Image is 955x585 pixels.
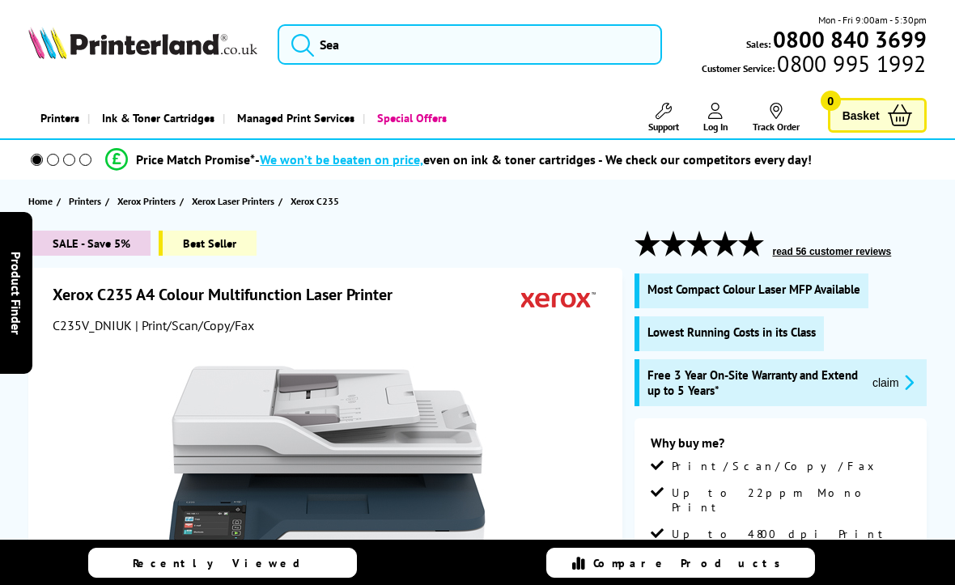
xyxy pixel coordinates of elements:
[255,151,812,167] div: - even on ink & toner cartridges - We check our competitors every day!
[647,282,860,297] span: Most Compact Colour Laser MFP Available
[363,97,455,138] a: Special Offers
[753,103,800,133] a: Track Order
[672,459,880,473] span: Print/Scan/Copy/Fax
[546,548,815,578] a: Compare Products
[703,103,728,133] a: Log In
[135,317,254,333] span: | Print/Scan/Copy/Fax
[647,367,859,398] span: Free 3 Year On-Site Warranty and Extend up to 5 Years*
[28,231,151,256] span: SALE - Save 5%
[672,485,910,515] span: Up to 22ppm Mono Print
[223,97,363,138] a: Managed Print Services
[117,193,176,210] span: Xerox Printers
[868,373,919,392] button: promo-description
[746,36,770,52] span: Sales:
[136,151,255,167] span: Price Match Promise*
[648,121,679,133] span: Support
[651,435,910,459] div: Why buy me?
[703,121,728,133] span: Log In
[133,556,316,570] span: Recently Viewed
[69,193,105,210] a: Printers
[278,24,662,65] input: Sea
[773,24,927,54] b: 0800 840 3699
[818,12,927,28] span: Mon - Fri 9:00am - 5:30pm
[159,231,257,256] span: Best Seller
[8,251,24,334] span: Product Finder
[192,193,278,210] a: Xerox Laser Printers
[768,245,897,258] button: read 56 customer reviews
[672,527,890,541] span: Up to 4800 dpi Print
[87,97,223,138] a: Ink & Toner Cartridges
[28,193,57,210] a: Home
[821,91,841,111] span: 0
[28,27,257,62] a: Printerland Logo
[291,193,343,210] a: Xerox C235
[117,193,180,210] a: Xerox Printers
[53,284,409,305] h1: Xerox C235 A4 Colour Multifunction Laser Printer
[843,104,880,126] span: Basket
[521,284,596,314] img: Xerox
[260,151,423,167] span: We won’t be beaten on price,
[53,317,132,333] span: C235V_DNIUK
[828,98,927,133] a: Basket 0
[88,548,357,578] a: Recently Viewed
[593,556,789,570] span: Compare Products
[28,97,87,138] a: Printers
[291,193,339,210] span: Xerox C235
[775,56,926,71] span: 0800 995 1992
[648,103,679,133] a: Support
[8,146,910,174] li: modal_Promise
[647,324,816,340] span: Lowest Running Costs in its Class
[69,193,101,210] span: Printers
[28,27,257,59] img: Printerland Logo
[702,56,926,76] span: Customer Service:
[192,193,274,210] span: Xerox Laser Printers
[102,97,214,138] span: Ink & Toner Cartridges
[770,32,927,47] a: 0800 840 3699
[28,193,53,210] span: Home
